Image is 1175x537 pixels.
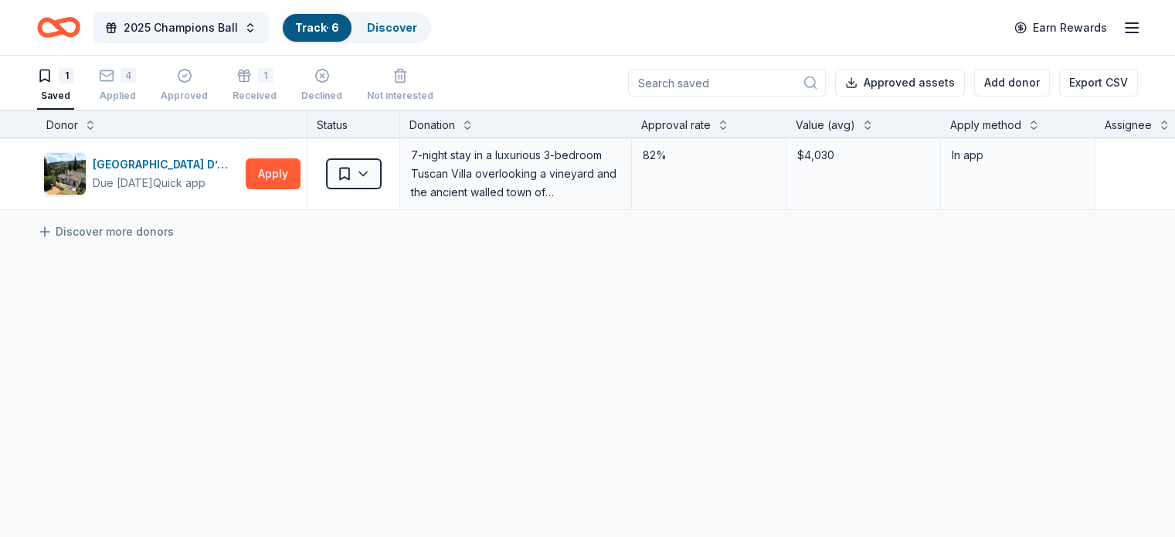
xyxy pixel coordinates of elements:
[246,158,301,189] button: Apply
[233,90,277,102] div: Received
[409,116,455,134] div: Donation
[93,155,239,174] div: [GEOGRAPHIC_DATA] D’Oro
[99,62,136,110] button: 4Applied
[37,62,74,110] button: 1Saved
[835,69,965,97] button: Approved assets
[99,90,136,102] div: Applied
[44,153,86,195] img: Image for Villa Sogni D’Oro
[43,152,239,195] button: Image for Villa Sogni D’Oro[GEOGRAPHIC_DATA] D’OroDue [DATE]Quick app
[37,9,80,46] a: Home
[295,21,339,34] a: Track· 6
[301,90,342,102] div: Declined
[93,12,269,43] button: 2025 Champions Ball
[37,90,74,102] div: Saved
[281,12,431,43] button: Track· 6Discover
[367,62,433,110] button: Not interested
[409,144,622,203] div: 7-night stay in a luxurious 3-bedroom Tuscan Villa overlooking a vineyard and the ancient walled ...
[301,62,342,110] button: Declined
[1005,14,1116,42] a: Earn Rewards
[974,69,1050,97] button: Add donor
[161,90,208,102] div: Approved
[641,144,776,166] div: 82%
[258,68,273,83] div: 1
[307,110,400,138] div: Status
[367,90,433,102] div: Not interested
[233,62,277,110] button: 1Received
[153,175,205,191] div: Quick app
[950,116,1021,134] div: Apply method
[1105,116,1152,134] div: Assignee
[161,62,208,110] button: Approved
[367,21,417,34] a: Discover
[628,69,826,97] input: Search saved
[124,19,238,37] span: 2025 Champions Ball
[121,68,136,83] div: 4
[93,174,153,192] div: Due [DATE]
[796,144,931,166] div: $4,030
[46,116,78,134] div: Donor
[796,116,855,134] div: Value (avg)
[59,68,74,83] div: 1
[952,146,1084,165] div: In app
[641,116,711,134] div: Approval rate
[1059,69,1138,97] button: Export CSV
[37,223,174,241] a: Discover more donors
